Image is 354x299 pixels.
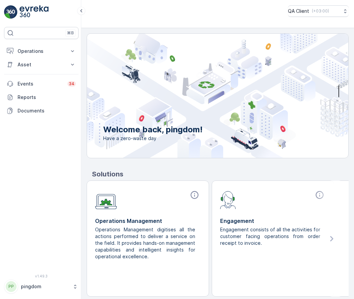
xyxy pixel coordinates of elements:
p: pingdom [21,283,69,290]
p: Asset [18,61,65,68]
img: module-icon [220,190,236,209]
p: Documents [18,107,76,114]
p: Engagement consists of all the activities for customer facing operations from order receipt to in... [220,226,320,246]
a: Documents [4,104,79,118]
a: Events34 [4,77,79,91]
p: QA Client [288,8,309,14]
p: Events [18,80,63,87]
img: city illustration [57,34,348,158]
p: Operations Management [95,217,201,225]
button: PPpingdom [4,279,79,294]
p: 34 [69,81,75,87]
p: Operations Management digitises all the actions performed to deliver a service on the field. It p... [95,226,195,260]
p: Solutions [92,169,349,179]
a: Reports [4,91,79,104]
button: Operations [4,44,79,58]
button: QA Client(+03:00) [288,5,349,17]
img: logo [4,5,18,19]
button: Asset [4,58,79,71]
p: Welcome back, pingdom! [103,124,203,135]
p: Operations [18,48,65,55]
img: logo_light-DOdMpM7g.png [20,5,49,19]
img: module-icon [95,190,117,209]
span: Have a zero-waste day [103,135,203,142]
p: ⌘B [67,30,74,36]
p: ( +03:00 ) [312,8,329,14]
span: v 1.49.3 [4,274,79,278]
p: Engagement [220,217,326,225]
div: PP [6,281,17,292]
p: Reports [18,94,76,101]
